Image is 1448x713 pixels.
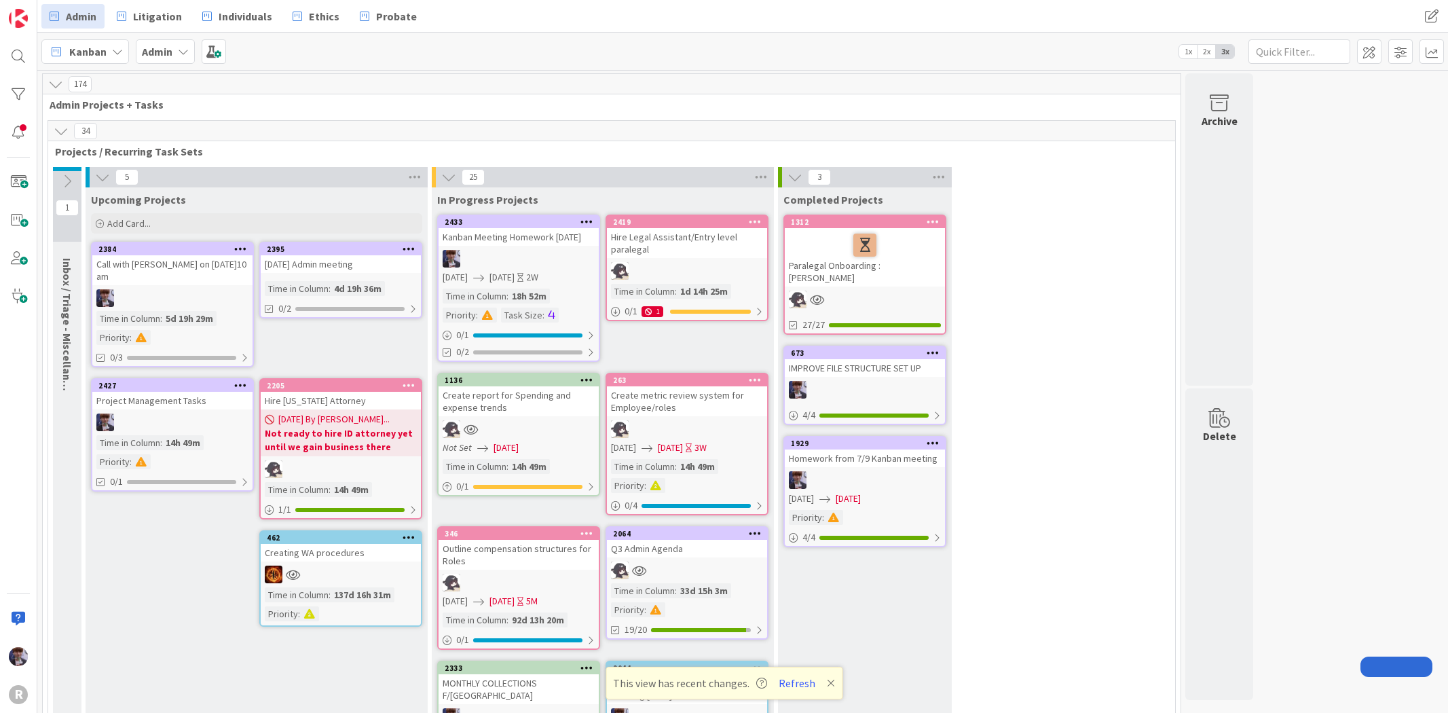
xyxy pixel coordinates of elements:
[329,281,331,296] span: :
[611,602,644,617] div: Priority
[607,228,767,258] div: Hire Legal Assistant/Entry level paralegal
[261,255,421,273] div: [DATE] Admin meeting
[298,606,300,621] span: :
[445,529,599,538] div: 346
[439,420,599,438] div: KN
[611,583,675,598] div: Time in Column
[309,8,339,24] span: Ethics
[675,284,677,299] span: :
[456,328,469,342] span: 0 / 1
[259,242,422,318] a: 2395[DATE] Admin meetingTime in Column:4d 19h 36m0/2
[1179,45,1198,58] span: 1x
[456,479,469,494] span: 0 / 1
[494,441,519,455] span: [DATE]
[261,243,421,255] div: 2395
[55,145,1158,158] span: Projects / Recurring Task Sets
[96,311,160,326] div: Time in Column
[1202,113,1238,129] div: Archive
[261,532,421,544] div: 462
[476,308,478,323] span: :
[109,4,190,29] a: Litigation
[508,289,550,304] div: 18h 52m
[785,450,945,467] div: Homework from 7/9 Kanban meeting
[802,530,815,545] span: 4 / 4
[439,386,599,416] div: Create report for Spending and expense trends
[443,459,506,474] div: Time in Column
[41,4,105,29] a: Admin
[439,250,599,268] div: ML
[92,392,253,409] div: Project Management Tasks
[613,663,767,673] div: 2044
[607,303,767,320] div: 0/11
[265,281,329,296] div: Time in Column
[91,378,254,492] a: 2427Project Management TasksMLTime in Column:14h 49mPriority:0/1
[606,526,768,640] a: 2064Q3 Admin AgendaKNTime in Column:33d 15h 3mPriority:19/20
[506,459,508,474] span: :
[607,497,767,514] div: 0/4
[1216,45,1234,58] span: 3x
[836,492,861,506] span: [DATE]
[789,381,806,399] img: ML
[789,471,806,489] img: ML
[92,380,253,392] div: 2427
[259,530,422,627] a: 462Creating WA proceduresTRTime in Column:137d 16h 31mPriority:
[774,674,820,692] button: Refresh
[443,594,468,608] span: [DATE]
[789,492,814,506] span: [DATE]
[352,4,425,29] a: Probate
[607,386,767,416] div: Create metric review system for Employee/roles
[613,217,767,227] div: 2419
[107,217,151,230] span: Add Card...
[331,281,385,296] div: 4d 19h 36m
[625,498,637,513] span: 0 / 4
[439,574,599,591] div: KN
[439,528,599,540] div: 346
[9,685,28,704] div: R
[607,216,767,258] div: 2419Hire Legal Assistant/Entry level paralegal
[506,613,508,627] span: :
[489,270,515,285] span: [DATE]
[606,373,768,515] a: 263Create metric review system for Employee/rolesKN[DATE][DATE]3WTime in Column:14h 49mPriority:0/4
[607,374,767,416] div: 263Create metric review system for Employee/roles
[376,8,417,24] span: Probate
[278,502,291,517] span: 1 / 1
[9,647,28,666] img: ML
[92,380,253,409] div: 2427Project Management Tasks
[278,412,390,426] span: [DATE] By [PERSON_NAME]...
[96,454,130,469] div: Priority
[98,244,253,254] div: 2384
[808,169,831,185] span: 3
[501,308,542,323] div: Task Size
[56,200,79,216] span: 1
[783,346,946,425] a: 673IMPROVE FILE STRUCTURE SET UPML4/4
[642,306,663,317] div: 1
[644,602,646,617] span: :
[613,675,767,691] span: This view has recent changes.
[789,510,822,525] div: Priority
[785,347,945,359] div: 673
[789,291,806,308] img: KN
[607,540,767,557] div: Q3 Admin Agenda
[542,308,544,323] span: :
[445,663,599,673] div: 2333
[785,347,945,377] div: 673IMPROVE FILE STRUCTURE SET UP
[160,435,162,450] span: :
[439,374,599,416] div: 1136Create report for Spending and expense trends
[439,478,599,495] div: 0/1
[110,475,123,489] span: 0/1
[96,414,114,431] img: ML
[329,482,331,497] span: :
[267,244,421,254] div: 2395
[785,471,945,489] div: ML
[439,528,599,570] div: 346Outline compensation structures for Roles
[439,216,599,246] div: 2433Kanban Meeting Homework [DATE]
[265,606,298,621] div: Priority
[677,284,731,299] div: 1d 14h 25m
[265,426,417,454] b: Not ready to hire ID attorney yet until we gain business there
[261,566,421,583] div: TR
[439,216,599,228] div: 2433
[96,330,130,345] div: Priority
[74,123,97,139] span: 34
[162,311,217,326] div: 5d 19h 29m
[607,662,767,704] div: 2044Homework from [GEOGRAPHIC_DATA] meeting [DATE]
